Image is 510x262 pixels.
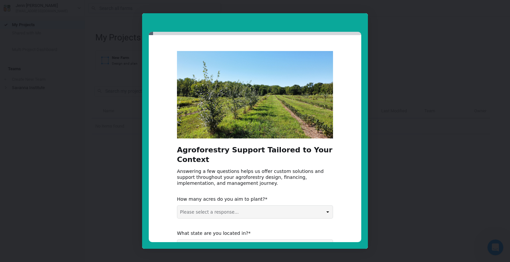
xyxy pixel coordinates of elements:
[177,196,323,202] div: How many acres do you aim to plant?
[177,145,333,168] h2: Agroforestry Support Tailored to Your Context
[177,206,333,218] select: Please select a response...
[177,168,333,186] div: Answering a few questions helps us offer custom solutions and support throughout your agroforestr...
[177,230,323,236] div: What state are you located in?
[177,240,333,252] select: Select one...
